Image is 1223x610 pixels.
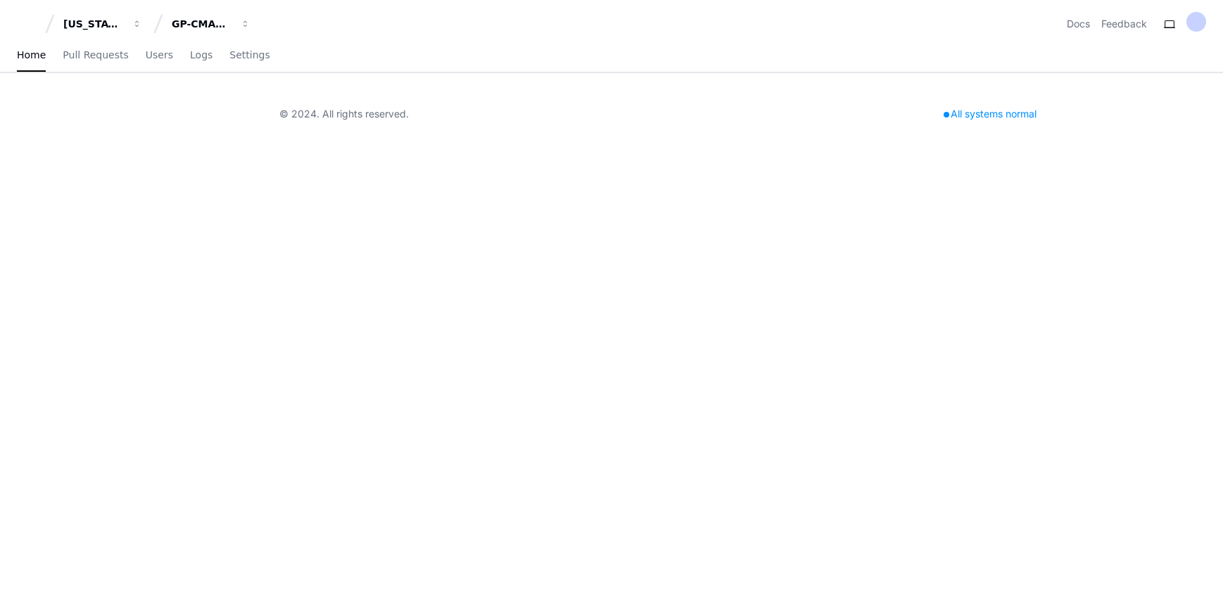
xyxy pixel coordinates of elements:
a: Logs [190,39,213,72]
a: Home [17,39,46,72]
a: Users [146,39,173,72]
button: Feedback [1101,17,1147,31]
div: GP-CMAG-MP2 [172,17,232,31]
button: [US_STATE] Pacific [58,11,148,37]
a: Docs [1067,17,1090,31]
span: Settings [229,51,270,59]
div: © 2024. All rights reserved. [279,107,409,121]
button: GP-CMAG-MP2 [166,11,256,37]
div: All systems normal [935,104,1045,124]
span: Pull Requests [63,51,128,59]
span: Logs [190,51,213,59]
a: Settings [229,39,270,72]
span: Home [17,51,46,59]
span: Users [146,51,173,59]
a: Pull Requests [63,39,128,72]
div: [US_STATE] Pacific [63,17,124,31]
